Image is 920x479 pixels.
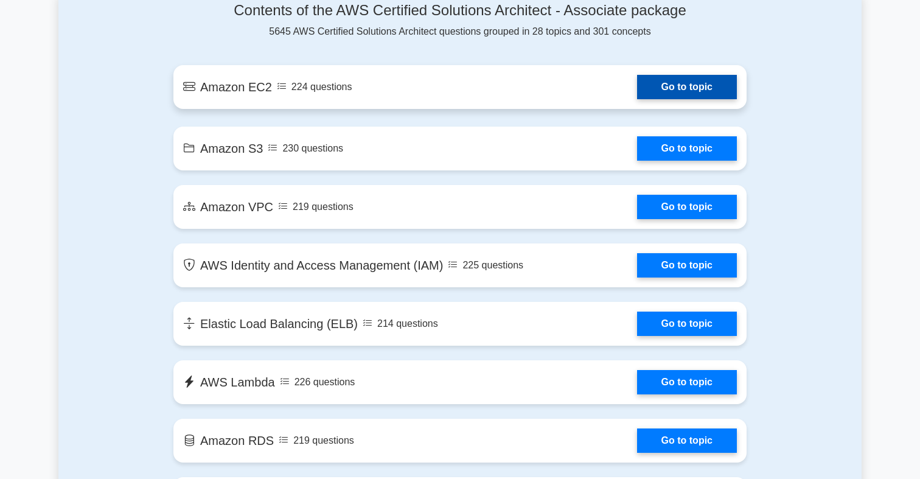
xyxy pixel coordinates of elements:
a: Go to topic [637,253,737,278]
a: Go to topic [637,75,737,99]
h4: Contents of the AWS Certified Solutions Architect - Associate package [173,2,747,19]
div: 5645 AWS Certified Solutions Architect questions grouped in 28 topics and 301 concepts [173,2,747,39]
a: Go to topic [637,136,737,161]
a: Go to topic [637,370,737,394]
a: Go to topic [637,312,737,336]
a: Go to topic [637,428,737,453]
a: Go to topic [637,195,737,219]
